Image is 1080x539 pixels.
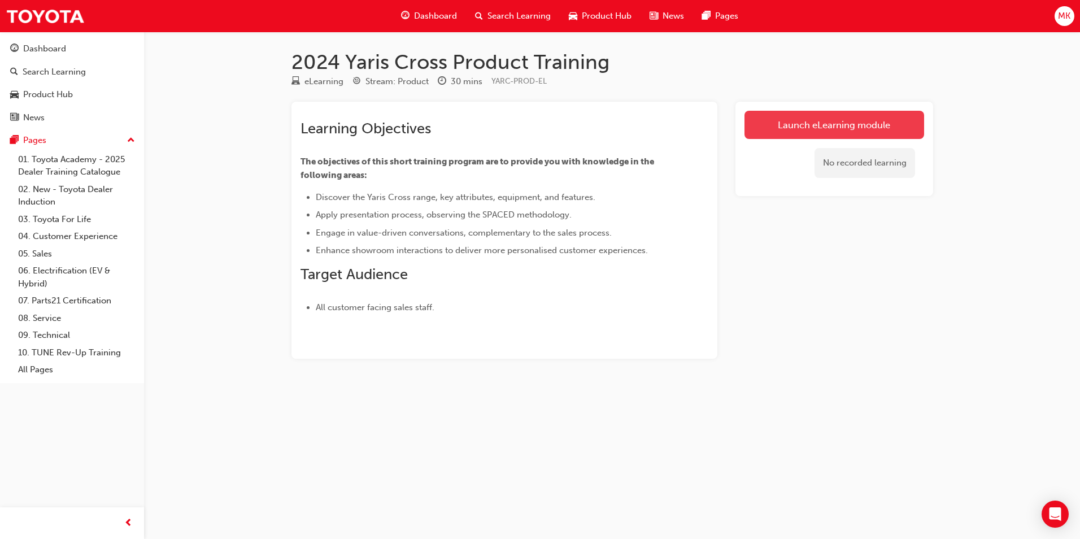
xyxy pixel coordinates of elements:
a: 07. Parts21 Certification [14,292,140,310]
span: guage-icon [401,9,410,23]
a: 03. Toyota For Life [14,211,140,228]
span: Pages [715,10,738,23]
span: guage-icon [10,44,19,54]
div: Duration [438,75,482,89]
span: Enhance showroom interactions to deliver more personalised customer experiences. [316,245,648,255]
span: Engage in value-driven conversations, complementary to the sales process. [316,228,612,238]
span: Apply presentation process, observing the SPACED methodology. [316,210,572,220]
a: search-iconSearch Learning [466,5,560,28]
img: Trak [6,3,85,29]
span: up-icon [127,133,135,148]
span: search-icon [475,9,483,23]
a: 02. New - Toyota Dealer Induction [14,181,140,211]
span: Discover the Yaris Cross range, key attributes, equipment, and features. [316,192,595,202]
a: guage-iconDashboard [392,5,466,28]
a: news-iconNews [641,5,693,28]
a: 06. Electrification (EV & Hybrid) [14,262,140,292]
span: learningResourceType_ELEARNING-icon [291,77,300,87]
span: news-icon [650,9,658,23]
div: Search Learning [23,66,86,79]
div: 30 mins [451,75,482,88]
a: Search Learning [5,62,140,82]
span: car-icon [10,90,19,100]
div: Stream [352,75,429,89]
a: 09. Technical [14,327,140,344]
span: Product Hub [582,10,632,23]
a: 08. Service [14,310,140,327]
span: Dashboard [414,10,457,23]
a: pages-iconPages [693,5,747,28]
a: All Pages [14,361,140,379]
a: Product Hub [5,84,140,105]
div: News [23,111,45,124]
span: news-icon [10,113,19,123]
span: Learning resource code [491,76,547,86]
span: clock-icon [438,77,446,87]
a: 01. Toyota Academy - 2025 Dealer Training Catalogue [14,151,140,181]
a: Launch eLearning module [744,111,924,139]
span: Search Learning [487,10,551,23]
h1: 2024 Yaris Cross Product Training [291,50,933,75]
div: Dashboard [23,42,66,55]
div: No recorded learning [815,148,915,178]
span: Target Audience [301,266,408,283]
div: eLearning [304,75,343,88]
a: 04. Customer Experience [14,228,140,245]
button: Pages [5,130,140,151]
span: car-icon [569,9,577,23]
span: prev-icon [124,516,133,531]
a: News [5,107,140,128]
span: target-icon [352,77,361,87]
a: Dashboard [5,38,140,59]
span: News [663,10,684,23]
div: Stream: Product [365,75,429,88]
div: Product Hub [23,88,73,101]
button: DashboardSearch LearningProduct HubNews [5,36,140,130]
a: 05. Sales [14,245,140,263]
span: MK [1058,10,1070,23]
span: search-icon [10,67,18,77]
a: car-iconProduct Hub [560,5,641,28]
span: All customer facing sales staff. [316,302,434,312]
div: Open Intercom Messenger [1042,501,1069,528]
button: MK [1055,6,1074,26]
span: The objectives of this short training program are to provide you with knowledge in the following ... [301,157,656,180]
span: Learning Objectives [301,120,431,137]
span: pages-icon [10,136,19,146]
div: Type [291,75,343,89]
span: pages-icon [702,9,711,23]
a: 10. TUNE Rev-Up Training [14,344,140,362]
div: Pages [23,134,46,147]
